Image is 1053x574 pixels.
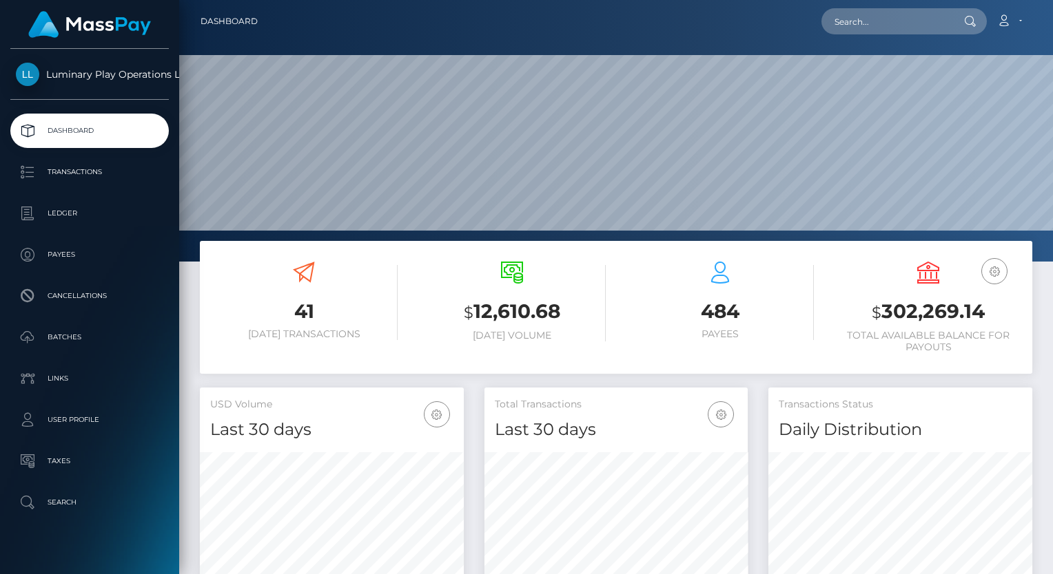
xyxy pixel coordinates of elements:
[210,298,398,325] h3: 41
[16,203,163,224] p: Ledger
[210,398,453,412] h5: USD Volume
[16,244,163,265] p: Payees
[16,451,163,471] p: Taxes
[10,361,169,396] a: Links
[201,7,258,36] a: Dashboard
[835,330,1022,353] h6: Total Available Balance for Payouts
[16,63,39,86] img: Luminary Play Operations Limited
[10,444,169,478] a: Taxes
[16,162,163,182] p: Transactions
[10,68,169,81] span: Luminary Play Operations Limited
[779,398,1022,412] h5: Transactions Status
[626,328,814,340] h6: Payees
[495,398,738,412] h5: Total Transactions
[10,403,169,437] a: User Profile
[16,120,163,141] p: Dashboard
[16,368,163,389] p: Links
[16,286,163,306] p: Cancellations
[10,320,169,354] a: Batches
[495,418,738,442] h4: Last 30 days
[10,279,169,313] a: Cancellations
[210,418,453,442] h4: Last 30 days
[418,298,606,326] h3: 12,610.68
[835,298,1022,326] h3: 302,269.14
[16,410,163,430] p: User Profile
[418,330,606,341] h6: [DATE] Volume
[10,237,169,272] a: Payees
[779,418,1022,442] h4: Daily Distribution
[464,303,473,322] small: $
[821,8,951,34] input: Search...
[10,196,169,231] a: Ledger
[626,298,814,325] h3: 484
[10,155,169,189] a: Transactions
[210,328,398,340] h6: [DATE] Transactions
[16,492,163,513] p: Search
[16,327,163,348] p: Batches
[28,11,151,38] img: MassPay Logo
[10,114,169,148] a: Dashboard
[10,485,169,520] a: Search
[872,303,881,322] small: $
